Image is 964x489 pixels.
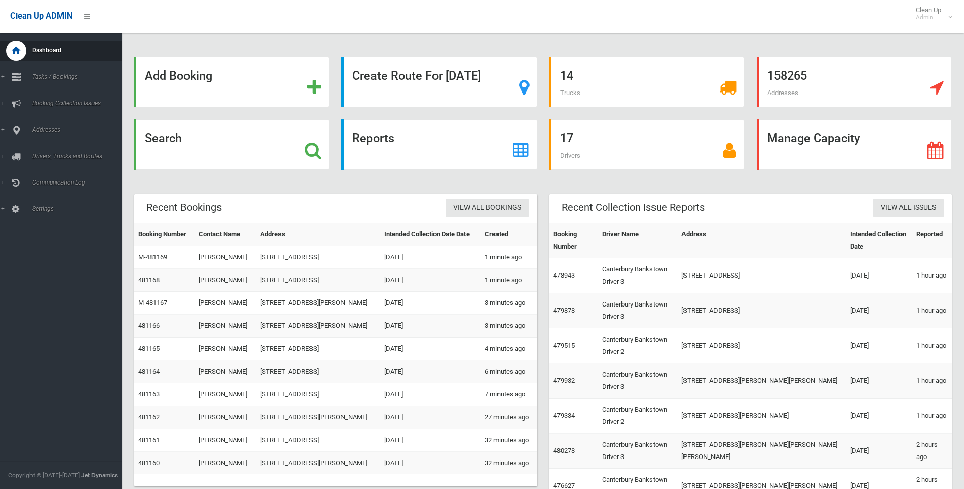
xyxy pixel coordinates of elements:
[256,383,380,406] td: [STREET_ADDRESS]
[912,363,952,399] td: 1 hour ago
[380,429,481,452] td: [DATE]
[677,434,846,469] td: [STREET_ADDRESS][PERSON_NAME][PERSON_NAME][PERSON_NAME]
[846,293,912,328] td: [DATE]
[481,223,537,246] th: Created
[767,131,860,145] strong: Manage Capacity
[481,452,537,475] td: 32 minutes ago
[352,69,481,83] strong: Create Route For [DATE]
[846,258,912,293] td: [DATE]
[598,223,678,258] th: Driver Name
[256,360,380,383] td: [STREET_ADDRESS]
[138,436,160,444] a: 481161
[341,57,537,107] a: Create Route For [DATE]
[677,328,846,363] td: [STREET_ADDRESS]
[380,292,481,315] td: [DATE]
[549,198,717,218] header: Recent Collection Issue Reports
[553,271,575,279] a: 478943
[598,328,678,363] td: Canterbury Bankstown Driver 2
[549,57,744,107] a: 14 Trucks
[912,434,952,469] td: 2 hours ago
[29,126,130,133] span: Addresses
[195,452,256,475] td: [PERSON_NAME]
[560,69,573,83] strong: 14
[380,452,481,475] td: [DATE]
[195,223,256,246] th: Contact Name
[138,253,167,261] a: M-481169
[29,100,130,107] span: Booking Collection Issues
[256,406,380,429] td: [STREET_ADDRESS][PERSON_NAME]
[29,205,130,212] span: Settings
[380,246,481,269] td: [DATE]
[341,119,537,170] a: Reports
[757,119,952,170] a: Manage Capacity
[677,223,846,258] th: Address
[916,14,941,21] small: Admin
[846,363,912,399] td: [DATE]
[256,315,380,338] td: [STREET_ADDRESS][PERSON_NAME]
[846,399,912,434] td: [DATE]
[481,429,537,452] td: 32 minutes ago
[138,345,160,352] a: 481165
[256,223,380,246] th: Address
[138,368,160,375] a: 481164
[8,472,80,479] span: Copyright © [DATE]-[DATE]
[10,11,72,21] span: Clean Up ADMIN
[677,293,846,328] td: [STREET_ADDRESS]
[195,246,256,269] td: [PERSON_NAME]
[846,434,912,469] td: [DATE]
[195,406,256,429] td: [PERSON_NAME]
[912,258,952,293] td: 1 hour ago
[138,276,160,284] a: 481168
[134,198,234,218] header: Recent Bookings
[380,406,481,429] td: [DATE]
[912,223,952,258] th: Reported
[380,315,481,338] td: [DATE]
[560,131,573,145] strong: 17
[767,69,807,83] strong: 158265
[195,429,256,452] td: [PERSON_NAME]
[598,258,678,293] td: Canterbury Bankstown Driver 3
[553,377,575,384] a: 479932
[81,472,118,479] strong: Jet Dynamics
[598,293,678,328] td: Canterbury Bankstown Driver 3
[481,360,537,383] td: 6 minutes ago
[195,292,256,315] td: [PERSON_NAME]
[481,315,537,338] td: 3 minutes ago
[138,299,167,307] a: M-481167
[912,293,952,328] td: 1 hour ago
[560,89,580,97] span: Trucks
[380,338,481,360] td: [DATE]
[560,151,580,159] span: Drivers
[256,246,380,269] td: [STREET_ADDRESS]
[446,199,529,218] a: View All Bookings
[29,152,130,160] span: Drivers, Trucks and Routes
[677,363,846,399] td: [STREET_ADDRESS][PERSON_NAME][PERSON_NAME]
[481,406,537,429] td: 27 minutes ago
[598,434,678,469] td: Canterbury Bankstown Driver 3
[352,131,394,145] strong: Reports
[29,73,130,80] span: Tasks / Bookings
[481,338,537,360] td: 4 minutes ago
[138,459,160,467] a: 481160
[598,399,678,434] td: Canterbury Bankstown Driver 2
[553,412,575,419] a: 479334
[553,307,575,314] a: 479878
[481,246,537,269] td: 1 minute ago
[380,383,481,406] td: [DATE]
[134,119,329,170] a: Search
[29,47,130,54] span: Dashboard
[256,269,380,292] td: [STREET_ADDRESS]
[767,89,798,97] span: Addresses
[598,363,678,399] td: Canterbury Bankstown Driver 3
[256,429,380,452] td: [STREET_ADDRESS]
[195,360,256,383] td: [PERSON_NAME]
[481,269,537,292] td: 1 minute ago
[134,57,329,107] a: Add Booking
[757,57,952,107] a: 158265 Addresses
[481,383,537,406] td: 7 minutes ago
[134,223,195,246] th: Booking Number
[912,399,952,434] td: 1 hour ago
[145,69,212,83] strong: Add Booking
[549,223,598,258] th: Booking Number
[145,131,182,145] strong: Search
